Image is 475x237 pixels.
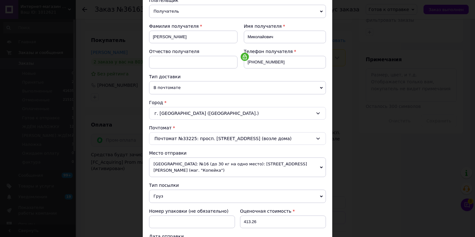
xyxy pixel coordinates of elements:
[149,208,235,214] div: Номер упаковки (не обязательно)
[240,208,326,214] div: Оценочная стоимость
[149,107,326,120] div: г. [GEOGRAPHIC_DATA] ([GEOGRAPHIC_DATA].)
[149,190,326,203] span: Груз
[149,74,181,79] span: Тип доставки
[149,5,326,18] span: Получатель
[244,24,282,29] span: Имя получателя
[149,99,326,106] div: Город
[149,81,326,94] span: В почтомате
[149,183,179,188] span: Тип посылки
[149,157,326,177] span: [GEOGRAPHIC_DATA]: №16 (до 30 кг на одно место): [STREET_ADDRESS][PERSON_NAME] (маг. "Копейка")
[149,151,187,156] span: Место отправки
[149,132,326,145] div: Почтомат №33225: просп. [STREET_ADDRESS] (возле дома)
[149,49,199,54] span: Отчество получателя
[244,56,326,68] input: +380
[244,49,293,54] span: Телефон получателя
[149,125,326,131] div: Почтомат
[149,24,199,29] span: Фамилия получателя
